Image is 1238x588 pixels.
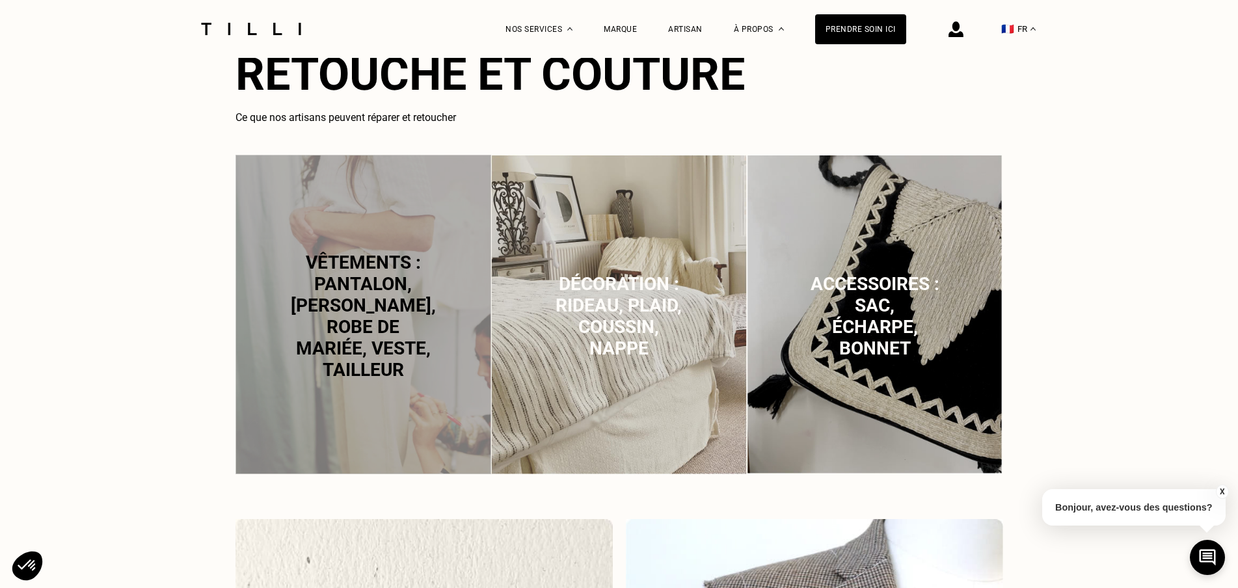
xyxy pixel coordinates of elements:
a: Artisan [668,25,703,34]
button: X [1215,485,1228,499]
span: 🇫🇷 [1001,23,1014,35]
a: Prendre soin ici [815,14,906,44]
img: Décoration : rideau, plaid, coussin, nappe [491,155,747,475]
span: Vêtements : pantalon, [PERSON_NAME], robe de mariée, veste, tailleur [291,252,436,381]
img: Accessoires : sac, écharpe, bonnet [747,155,1003,474]
img: Menu déroulant [567,27,572,31]
h2: Retouche et couture [235,47,1003,101]
img: icône connexion [949,21,963,37]
img: Logo du service de couturière Tilli [196,23,306,35]
a: Marque [604,25,637,34]
h3: Ce que nos artisans peuvent réparer et retoucher [235,111,1003,124]
img: menu déroulant [1030,27,1036,31]
img: Menu déroulant à propos [779,27,784,31]
span: Décoration : rideau, plaid, coussin, nappe [556,273,682,359]
p: Bonjour, avez-vous des questions? [1042,489,1226,526]
span: Accessoires : sac, écharpe, bonnet [811,273,939,359]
